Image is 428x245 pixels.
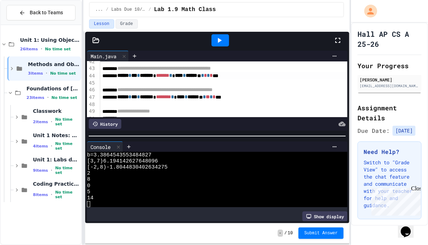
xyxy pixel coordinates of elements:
h2: Assignment Details [358,103,422,123]
span: • [51,192,52,197]
div: Chat with us now!Close [3,3,49,45]
span: Unit 1 Notes: Foundations of Java [33,132,80,139]
span: 10 [288,230,293,236]
div: [EMAIL_ADDRESS][DOMAIN_NAME] [360,83,419,89]
span: Due Date: [358,126,390,135]
span: • [51,143,52,149]
button: Lesson [89,19,114,29]
div: [PERSON_NAME] [360,76,419,83]
span: 9 items [33,168,48,173]
iframe: chat widget [369,185,421,216]
iframe: chat widget [398,216,421,238]
span: Lab 1.9 Math Class [154,5,216,14]
div: Main.java [87,51,129,61]
div: 50 [87,115,96,122]
span: 26 items [20,47,38,51]
span: Back to Teams [30,9,63,16]
p: Switch to "Grade View" to access the chat feature and communicate with your teacher for help and ... [364,159,415,209]
span: Coding Practice: Unit 1 [33,181,80,187]
div: 48 [87,101,96,108]
span: Foundations of [GEOGRAPHIC_DATA] [26,85,80,92]
span: No time set [55,117,80,126]
span: 8 items [33,192,48,197]
span: 23 items [26,95,44,100]
span: 0 [87,183,90,189]
span: Unit 1: Using Objects and Methods [20,37,80,43]
span: No time set [55,166,80,175]
h2: Your Progress [358,61,422,71]
span: 14 [87,195,93,201]
span: 2 items [33,120,48,124]
span: [3,7)6.194142627648096 [87,158,158,164]
div: 42 [87,58,96,65]
span: 8 [87,176,90,182]
span: • [41,46,42,52]
span: b=3.3864543553484827 [87,152,151,158]
span: / [284,230,287,236]
span: No time set [45,47,71,51]
div: 43 [87,65,96,72]
span: 5 [87,189,90,195]
button: Submit Answer [298,227,344,239]
div: 49 [87,108,96,115]
span: No time set [50,71,76,76]
span: No time set [55,190,80,199]
span: Submit Answer [304,230,338,236]
div: 45 [87,80,96,87]
span: [DATE] [393,126,415,136]
span: Methods and Objects [28,61,80,67]
span: • [46,70,47,76]
div: Console [87,141,123,152]
span: 2 [87,170,90,176]
span: / [106,7,108,12]
div: Console [87,143,114,151]
div: My Account [357,3,379,19]
button: Grade [116,19,138,29]
div: Main.java [87,52,120,60]
span: No time set [55,141,80,151]
div: History [89,119,121,129]
span: • [47,95,49,100]
span: 4 items [33,144,48,149]
span: Unit 1: Labs due 9/24 [33,156,80,163]
span: [-2,8)-1.8044830402634275 [87,164,167,170]
span: - [278,230,283,237]
span: 3 items [28,71,43,76]
button: Back to Teams [6,5,76,20]
span: / [149,7,151,12]
span: • [51,119,52,125]
div: 46 [87,86,96,94]
h1: Hall AP CS A 25-26 [358,29,422,49]
div: 44 [87,72,96,80]
div: Show display [302,211,347,221]
span: • [51,167,52,173]
span: Labs Due 10/24 [111,7,146,12]
h3: Need Help? [364,147,415,156]
span: No time set [52,95,77,100]
span: Classwork [33,108,80,114]
div: 47 [87,94,96,101]
span: ... [95,7,103,12]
